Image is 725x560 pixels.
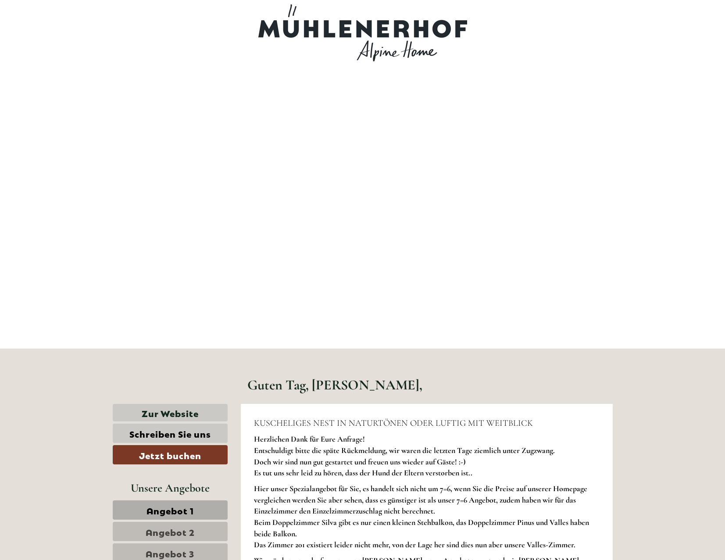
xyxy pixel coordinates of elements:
a: Zur Website [113,404,228,422]
span: KUSCHELIGES NEST IN NATURTÖNEN ODER LUFTIG MIT WEITBLICK [254,418,533,428]
span: Angebot 2 [146,525,195,538]
span: Angebot 1 [146,504,194,516]
div: Unsere Angebote [113,480,228,496]
span: Hier unser Spezialangebot für Sie, es handelt sich nicht um 7=6, wenn Sie die Preise auf unserer ... [254,484,589,550]
span: Angebot 3 [146,547,194,559]
h1: Guten Tag, [PERSON_NAME], [247,377,422,392]
span: Herzlichen Dank für Eure Anfrage! Entschuldigt bitte die späte Rückmeldung, wir waren die letzten... [254,434,555,478]
a: Schreiben Sie uns [113,424,228,443]
a: Jetzt buchen [113,445,228,464]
